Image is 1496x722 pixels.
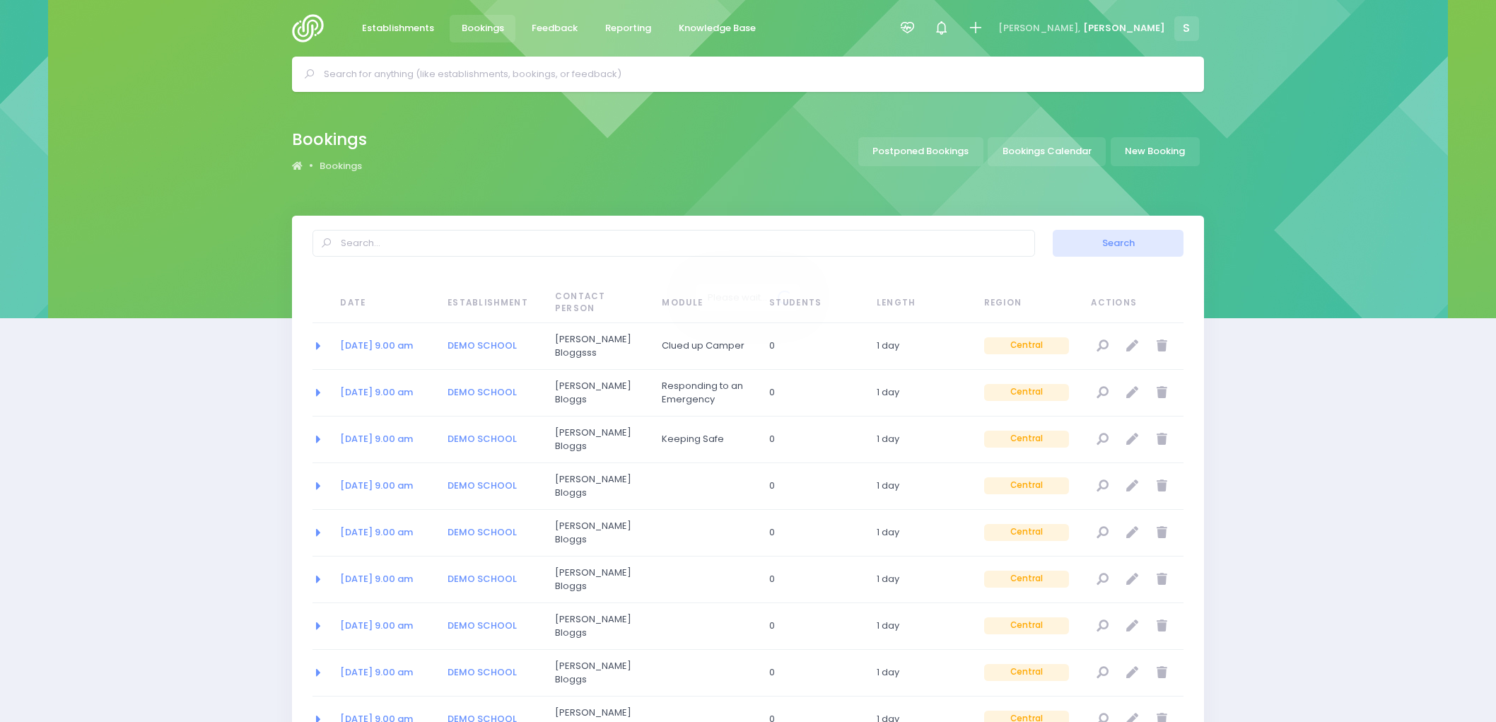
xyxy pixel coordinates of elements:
span: Knowledge Base [679,21,756,35]
span: Reporting [605,21,651,35]
span: Please wait... [696,284,778,311]
a: Bookings [450,15,515,42]
a: Reporting [593,15,662,42]
a: Bookings [320,159,362,173]
a: Establishments [350,15,445,42]
span: Establishments [362,21,434,35]
a: Postponed Bookings [858,137,983,166]
a: Knowledge Base [667,15,767,42]
a: Bookings Calendar [988,137,1106,166]
span: Feedback [532,21,578,35]
a: Feedback [520,15,589,42]
span: Bookings [462,21,504,35]
img: Logo [292,14,332,42]
button: Search [1053,230,1183,257]
span: S [1174,16,1199,41]
a: New Booking [1111,137,1200,166]
span: [PERSON_NAME] [1083,21,1165,35]
input: Search... [312,230,1035,257]
input: Search for anything (like establishments, bookings, or feedback) [324,64,1184,85]
span: [PERSON_NAME], [998,21,1080,35]
h2: Bookings [292,130,367,149]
